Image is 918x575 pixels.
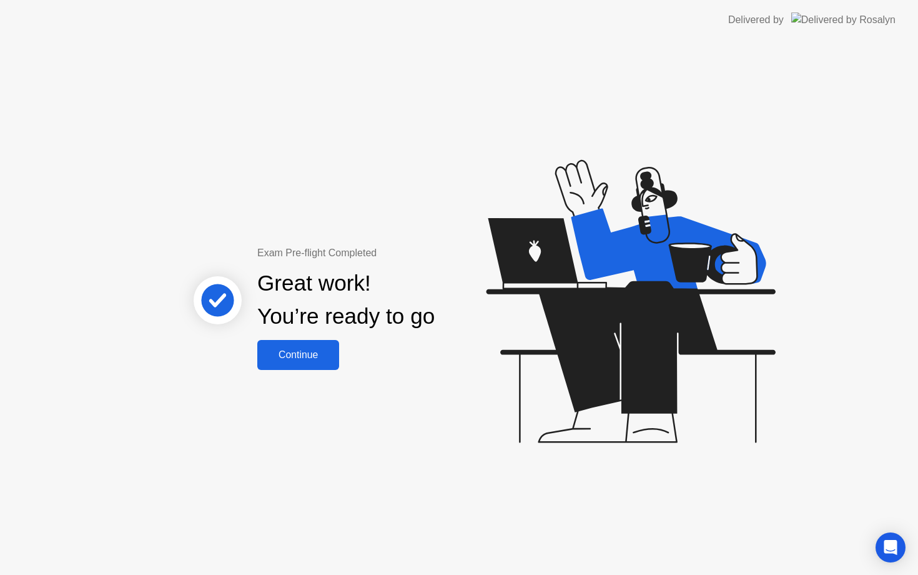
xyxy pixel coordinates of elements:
[261,349,335,361] div: Continue
[257,267,435,333] div: Great work! You’re ready to go
[257,340,339,370] button: Continue
[728,12,784,27] div: Delivered by
[791,12,896,27] img: Delivered by Rosalyn
[876,532,906,562] div: Open Intercom Messenger
[257,246,515,261] div: Exam Pre-flight Completed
